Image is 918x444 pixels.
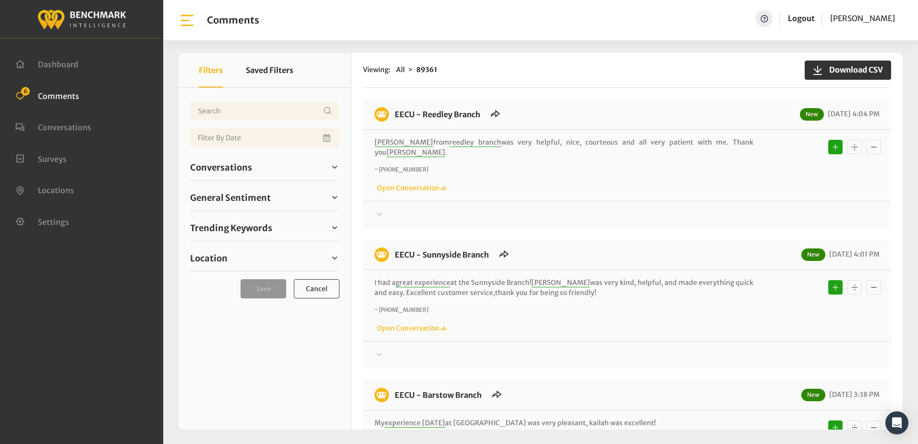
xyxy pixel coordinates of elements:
button: Cancel [294,279,339,298]
span: [PERSON_NAME] [531,278,590,287]
span: [DATE] 4:01 PM [827,250,880,259]
span: Download CSV [823,64,883,75]
span: Locations [38,185,74,195]
span: Conversations [38,123,91,132]
a: Conversations [190,160,339,174]
a: Logout [788,10,815,27]
div: Basic example [826,278,883,297]
a: EECU - Barstow Branch [395,390,482,400]
a: Surveys [15,153,67,163]
a: Dashboard [15,59,78,68]
a: Settings [15,216,69,226]
button: Saved Filters [246,53,293,87]
span: Surveys [38,154,67,163]
span: reedley branch [449,138,501,147]
span: New [800,108,824,121]
span: All [396,65,405,74]
h6: EECU - Sunnyside Branch [389,247,495,262]
a: General Sentiment [190,190,339,205]
span: General Sentiment [190,191,271,204]
span: [PERSON_NAME] [387,148,445,157]
a: Location [190,251,339,265]
span: Dashboard [38,60,78,69]
span: experience [DATE] [385,419,445,428]
img: benchmark [374,247,389,262]
a: Comments 6 [15,90,79,100]
img: benchmark [374,388,389,402]
span: [DATE] 4:04 PM [825,110,880,118]
span: [PERSON_NAME] [374,138,433,147]
div: Basic example [826,418,883,437]
h6: EECU - Reedley Branch [389,107,486,122]
h1: Comments [207,14,259,26]
img: benchmark [374,107,389,122]
span: New [801,389,825,401]
a: Logout [788,13,815,23]
span: Conversations [190,161,252,174]
a: Locations [15,185,74,194]
a: Open Conversation [374,324,447,333]
a: EECU - Sunnyside Branch [395,250,489,259]
a: Conversations [15,122,91,131]
button: Download CSV [805,61,891,80]
input: Date range input field [190,128,339,148]
input: Username [190,101,339,121]
p: My at [GEOGRAPHIC_DATA] was very pleasant, kailah was excellent! [374,418,753,428]
a: Trending Keywords [190,221,339,235]
strong: 89361 [416,65,437,74]
span: Location [190,252,228,265]
span: Settings [38,217,69,226]
img: bar [179,12,195,29]
p: I had a at the Sunnyside Branch! was very kind, helpful, and made everything quick and easy. Exce... [374,278,753,298]
span: Viewing: [363,65,390,75]
a: Open Conversation [374,184,447,192]
span: [PERSON_NAME] [830,13,895,23]
p: from was very helpful, nice, courteous and all very patient with me. Thank you . [374,137,753,158]
i: ~ [PHONE_NUMBER] [374,166,428,173]
a: EECU - Reedley Branch [395,110,480,119]
span: Comments [38,91,79,100]
button: Open Calendar [321,128,334,148]
span: great experience [396,278,450,287]
div: Open Intercom Messenger [885,411,908,434]
span: Trending Keywords [190,222,272,234]
span: 6 [21,87,30,96]
img: benchmark [37,7,126,31]
i: ~ [PHONE_NUMBER] [374,306,428,313]
div: Basic example [826,137,883,157]
button: Filters [199,53,223,87]
span: New [801,248,825,261]
a: [PERSON_NAME] [830,10,895,27]
h6: EECU - Barstow Branch [389,388,487,402]
span: [DATE] 3:38 PM [827,390,880,399]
